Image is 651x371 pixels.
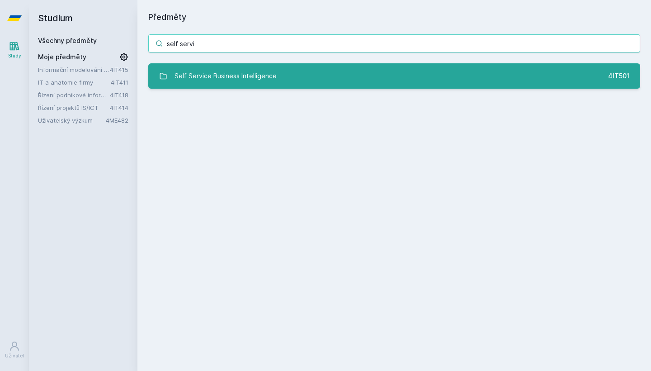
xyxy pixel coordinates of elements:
[175,67,277,85] div: Self Service Business Intelligence
[148,63,640,89] a: Self Service Business Intelligence 4IT501
[148,34,640,52] input: Název nebo ident předmětu…
[5,352,24,359] div: Uživatel
[38,103,110,112] a: Řízení projektů IS/ICT
[8,52,21,59] div: Study
[106,117,128,124] a: 4ME482
[110,66,128,73] a: 4IT415
[111,79,128,86] a: 4IT411
[148,11,640,24] h1: Předměty
[2,336,27,364] a: Uživatel
[38,116,106,125] a: Uživatelský výzkum
[38,90,110,100] a: Řízení podnikové informatiky
[38,52,86,62] span: Moje předměty
[38,65,110,74] a: Informační modelování organizací
[110,91,128,99] a: 4IT418
[38,78,111,87] a: IT a anatomie firmy
[38,37,97,44] a: Všechny předměty
[608,71,629,81] div: 4IT501
[110,104,128,111] a: 4IT414
[2,36,27,64] a: Study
